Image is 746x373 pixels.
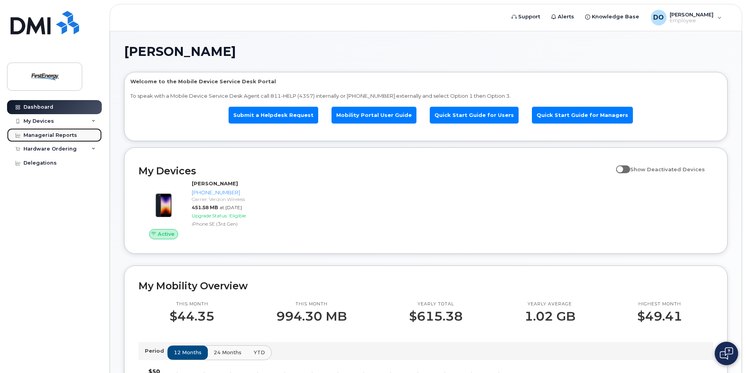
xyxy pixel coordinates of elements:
div: Carrier: Verizon Wireless [192,196,272,203]
p: 1.02 GB [524,309,575,323]
p: This month [276,301,347,307]
a: Quick Start Guide for Users [430,107,519,124]
strong: [PERSON_NAME] [192,180,238,186]
div: iPhone SE (3rd Gen) [192,221,272,227]
span: Eligible [229,213,246,219]
a: Quick Start Guide for Managers [532,107,633,124]
p: To speak with a Mobile Device Service Desk Agent call 811-HELP (4357) internally or [PHONE_NUMBER... [130,92,721,100]
input: Show Deactivated Devices [616,162,622,168]
h2: My Mobility Overview [139,280,713,292]
a: Submit a Helpdesk Request [229,107,318,124]
span: 451.58 MB [192,204,218,210]
span: Upgrade Status: [192,213,228,219]
p: $44.35 [169,309,214,323]
p: Period [145,347,167,355]
span: [PERSON_NAME] [124,46,236,57]
h2: My Devices [139,165,612,177]
img: Open chat [720,347,733,360]
span: 24 months [214,349,241,356]
p: Highest month [637,301,682,307]
span: at [DATE] [220,204,242,210]
p: This month [169,301,214,307]
img: image20231002-3703462-1angbar.jpeg [145,184,182,221]
span: Active [158,230,175,238]
a: Active[PERSON_NAME][PHONE_NUMBER]Carrier: Verizon Wireless451.58 MBat [DATE]Upgrade Status:Eligib... [139,180,275,239]
p: Welcome to the Mobile Device Service Desk Portal [130,78,721,85]
span: Show Deactivated Devices [630,166,705,172]
span: YTD [254,349,265,356]
a: Mobility Portal User Guide [332,107,416,124]
p: Yearly total [409,301,463,307]
div: [PHONE_NUMBER] [192,189,272,196]
p: 994.30 MB [276,309,347,323]
p: $615.38 [409,309,463,323]
p: Yearly average [524,301,575,307]
p: $49.41 [637,309,682,323]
